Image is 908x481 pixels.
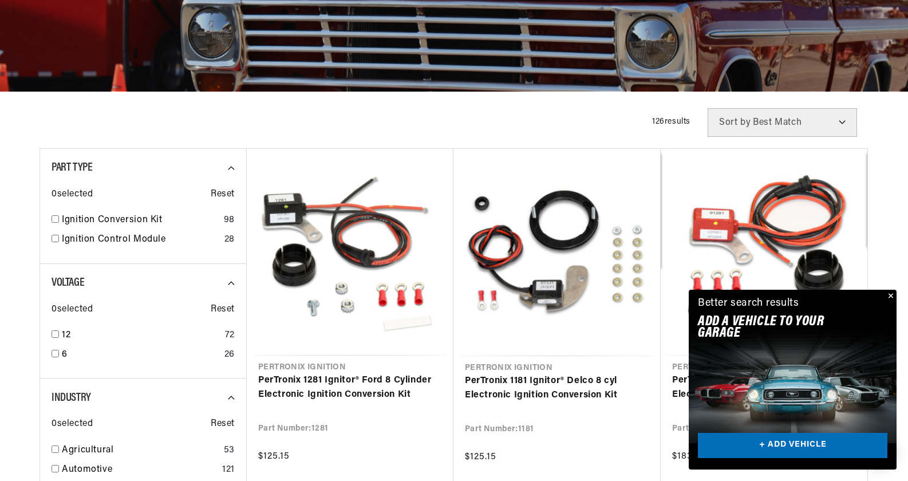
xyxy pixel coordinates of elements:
[62,213,219,228] a: Ignition Conversion Kit
[719,118,751,127] span: Sort by
[62,463,218,478] a: Automotive
[225,328,235,343] div: 72
[62,443,219,458] a: Agricultural
[883,290,897,303] button: Close
[652,117,690,126] span: 126 results
[52,277,84,289] span: Voltage
[211,417,235,432] span: Reset
[465,374,649,403] a: PerTronix 1181 Ignitor® Delco 8 cyl Electronic Ignition Conversion Kit
[211,187,235,202] span: Reset
[52,162,92,174] span: Part Type
[62,328,220,343] a: 12
[52,392,91,404] span: Industry
[708,108,857,137] select: Sort by
[698,295,799,312] div: Better search results
[698,316,859,340] h2: Add A VEHICLE to your garage
[211,302,235,317] span: Reset
[52,417,93,432] span: 0 selected
[224,232,235,247] div: 28
[224,348,235,362] div: 26
[52,187,93,202] span: 0 selected
[52,302,93,317] span: 0 selected
[224,213,235,228] div: 98
[258,373,442,403] a: PerTronix 1281 Ignitor® Ford 8 Cylinder Electronic Ignition Conversion Kit
[672,373,856,403] a: PerTronix 91281 Ignitor® II Ford 8 cyl Electronic Ignition Conversion Kit
[222,463,235,478] div: 121
[698,433,887,459] a: + ADD VEHICLE
[62,232,220,247] a: Ignition Control Module
[224,443,235,458] div: 53
[62,348,220,362] a: 6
